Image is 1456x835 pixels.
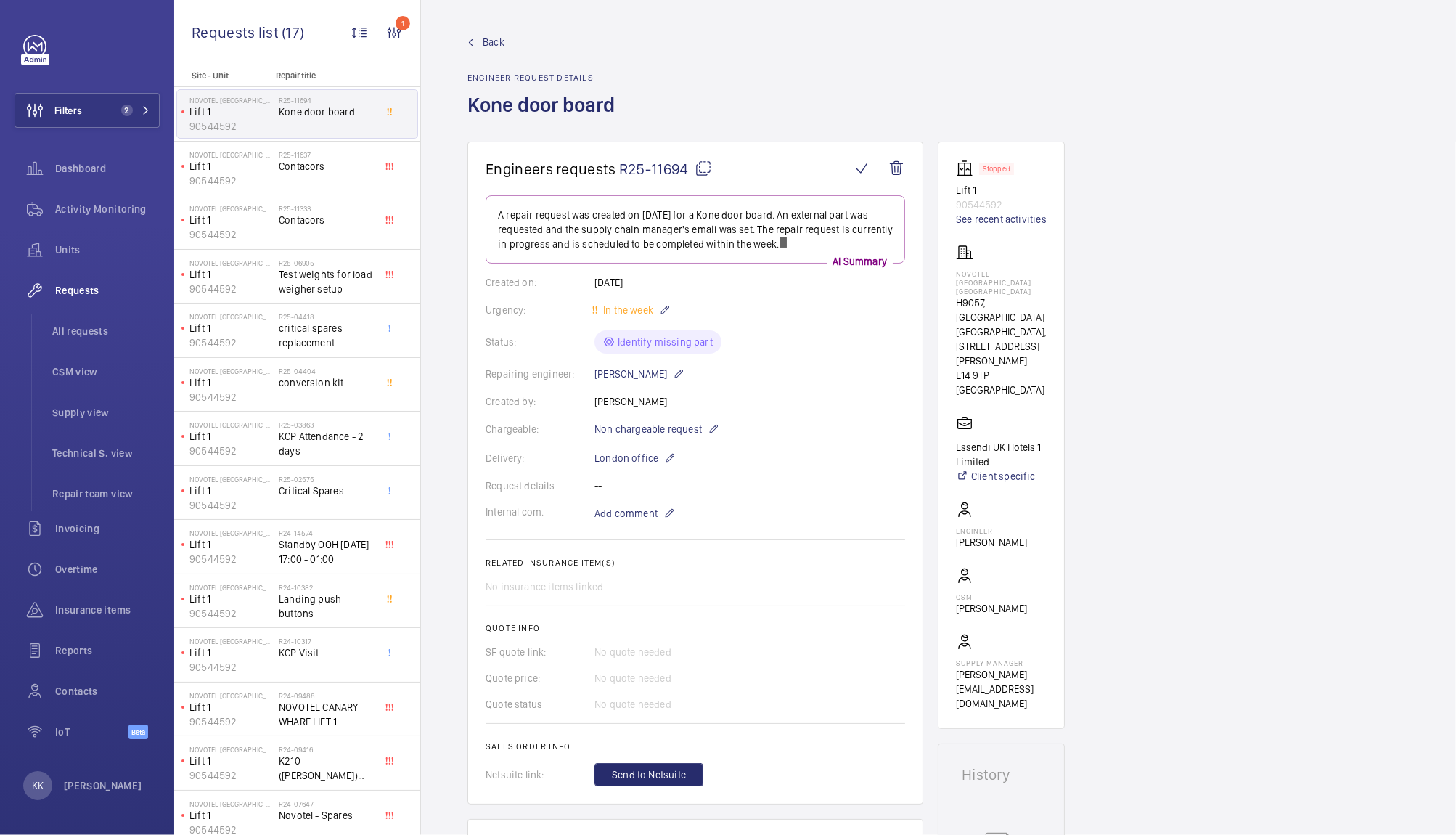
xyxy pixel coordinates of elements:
[189,606,273,621] p: 90544592
[189,420,273,429] p: NOVOTEL [GEOGRAPHIC_DATA] [GEOGRAPHIC_DATA]
[827,254,893,269] p: AI Summary
[279,799,375,808] h2: R24-07647
[279,700,375,729] span: NOVOTEL CANARY WHARF LIFT 1
[956,368,1047,397] p: E14 9TP [GEOGRAPHIC_DATA]
[189,484,273,498] p: Lift 1
[486,558,905,568] h2: Related insurance item(s)
[189,592,273,606] p: Lift 1
[189,691,273,700] p: NOVOTEL [GEOGRAPHIC_DATA] [GEOGRAPHIC_DATA]
[189,213,273,227] p: Lift 1
[121,105,133,116] span: 2
[189,227,273,242] p: 90544592
[279,429,375,458] span: KCP Attendance - 2 days
[956,440,1047,469] p: Essendi UK Hotels 1 Limited
[52,324,160,338] span: All requests
[55,283,160,298] span: Requests
[594,506,658,521] span: Add comment
[189,645,273,660] p: Lift 1
[279,105,375,119] span: Kone door board
[956,469,1047,484] a: Client specific
[54,103,82,118] span: Filters
[279,150,375,159] h2: R25-11637
[594,763,703,786] button: Send to Netsuite
[55,603,160,617] span: Insurance items
[189,204,273,213] p: NOVOTEL [GEOGRAPHIC_DATA] [GEOGRAPHIC_DATA]
[189,637,273,645] p: NOVOTEL [GEOGRAPHIC_DATA] [GEOGRAPHIC_DATA]
[52,364,160,379] span: CSM view
[956,667,1047,711] p: [PERSON_NAME][EMAIL_ADDRESS][DOMAIN_NAME]
[189,267,273,282] p: Lift 1
[189,375,273,390] p: Lift 1
[956,296,1047,368] p: H9057, [GEOGRAPHIC_DATA] [GEOGRAPHIC_DATA], [STREET_ADDRESS][PERSON_NAME]
[174,70,270,81] p: Site - Unit
[189,105,273,119] p: Lift 1
[52,486,160,501] span: Repair team view
[956,592,1027,601] p: CSM
[189,754,273,768] p: Lift 1
[189,390,273,404] p: 90544592
[189,321,273,335] p: Lift 1
[279,537,375,566] span: Standby OOH [DATE] 17:00 - 01:00
[189,660,273,675] p: 90544592
[956,535,1027,550] p: [PERSON_NAME]
[189,552,273,566] p: 90544592
[594,422,702,436] span: Non chargeable request
[983,166,1010,171] p: Stopped
[189,498,273,513] p: 90544592
[189,119,273,134] p: 90544592
[279,375,375,390] span: conversion kit
[956,659,1047,667] p: Supply manager
[279,745,375,754] h2: R24-09416
[279,312,375,321] h2: R25-04418
[483,35,504,49] span: Back
[189,714,273,729] p: 90544592
[55,161,160,176] span: Dashboard
[64,778,142,793] p: [PERSON_NAME]
[279,754,375,783] span: K210 ([PERSON_NAME]) contactor 220dc coil LC1D65A
[486,160,616,178] span: Engineers requests
[189,808,273,823] p: Lift 1
[279,529,375,537] h2: R24-14574
[956,197,1047,212] p: 90544592
[189,282,273,296] p: 90544592
[189,150,273,159] p: NOVOTEL [GEOGRAPHIC_DATA] [GEOGRAPHIC_DATA]
[55,243,160,257] span: Units
[279,204,375,213] h2: R25-11333
[962,767,1041,782] h1: History
[279,267,375,296] span: Test weights for load weigher setup
[956,212,1047,227] a: See recent activities
[55,684,160,698] span: Contacts
[55,562,160,577] span: Overtime
[189,429,273,444] p: Lift 1
[55,521,160,536] span: Invoicing
[55,202,160,216] span: Activity Monitoring
[279,420,375,429] h2: R25-03863
[279,367,375,375] h2: R25-04404
[956,526,1027,535] p: Engineer
[189,529,273,537] p: NOVOTEL [GEOGRAPHIC_DATA] [GEOGRAPHIC_DATA]
[276,70,372,81] p: Repair title
[189,159,273,174] p: Lift 1
[594,365,684,383] p: [PERSON_NAME]
[612,767,686,782] span: Send to Netsuite
[956,160,979,177] img: elevator.svg
[279,484,375,498] span: Critical Spares
[279,321,375,350] span: critical spares replacement
[189,537,273,552] p: Lift 1
[32,778,44,793] p: KK
[52,446,160,460] span: Technical S. view
[189,367,273,375] p: NOVOTEL [GEOGRAPHIC_DATA] [GEOGRAPHIC_DATA]
[486,741,905,751] h2: Sales order info
[279,808,375,823] span: Novotel - Spares
[192,23,282,41] span: Requests list
[956,269,1047,296] p: NOVOTEL [GEOGRAPHIC_DATA] [GEOGRAPHIC_DATA]
[189,444,273,458] p: 90544592
[279,592,375,621] span: Landing push buttons
[467,91,623,142] h1: Kone door board
[189,700,273,714] p: Lift 1
[619,160,712,178] span: R25-11694
[189,745,273,754] p: NOVOTEL [GEOGRAPHIC_DATA] [GEOGRAPHIC_DATA]
[956,183,1047,197] p: Lift 1
[594,449,676,467] p: London office
[189,335,273,350] p: 90544592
